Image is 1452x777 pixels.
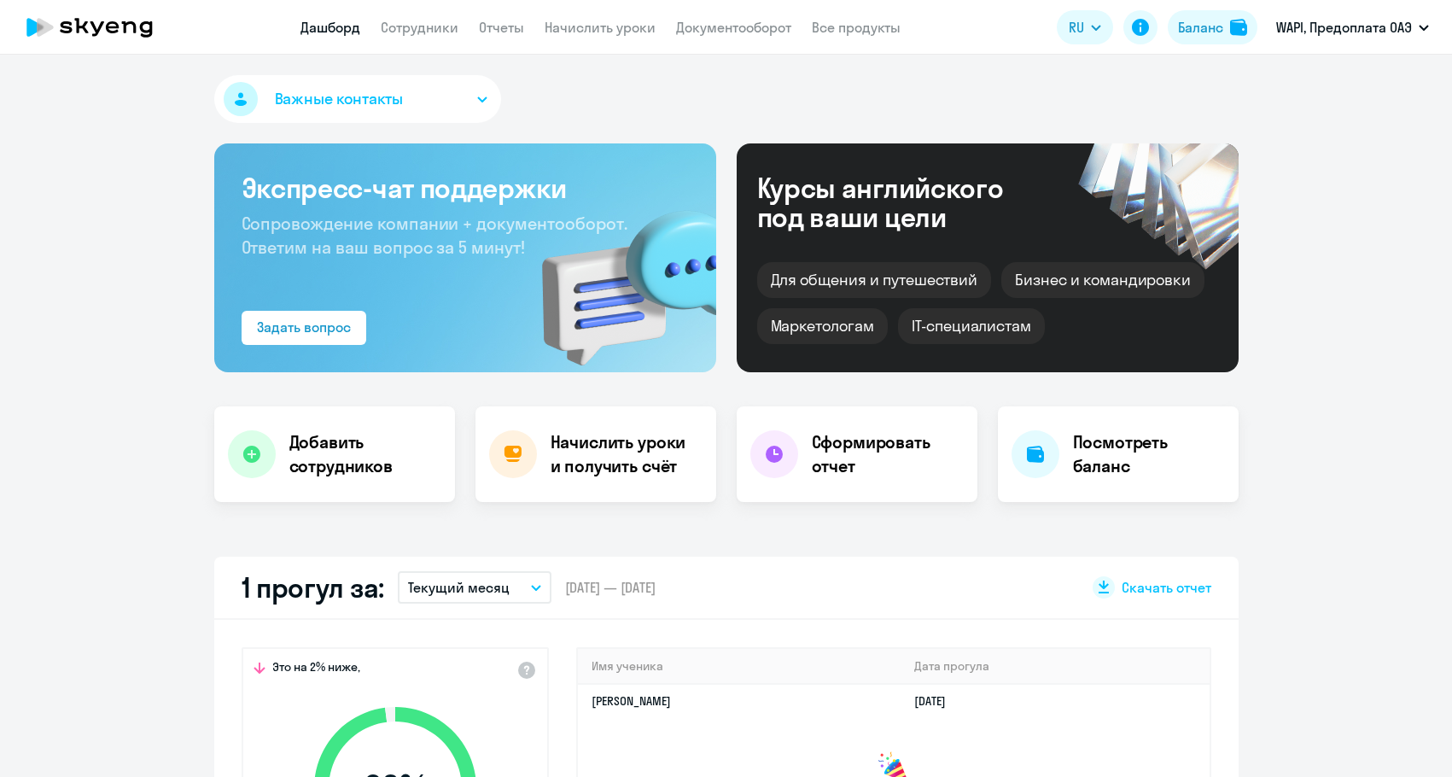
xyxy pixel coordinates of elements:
div: Задать вопрос [257,317,351,337]
span: [DATE] — [DATE] [565,578,656,597]
img: balance [1230,19,1247,36]
div: Баланс [1178,17,1223,38]
span: Сопровождение компании + документооборот. Ответим на ваш вопрос за 5 минут! [242,213,627,258]
p: WAPI, Предоплата ОАЭ [1276,17,1412,38]
p: Текущий месяц [408,577,510,598]
h4: Добавить сотрудников [289,430,441,478]
button: Задать вопрос [242,311,366,345]
button: WAPI, Предоплата ОАЭ [1268,7,1437,48]
h4: Начислить уроки и получить счёт [551,430,699,478]
button: Балансbalance [1168,10,1257,44]
span: Скачать отчет [1122,578,1211,597]
a: Документооборот [676,19,791,36]
a: Дашборд [300,19,360,36]
a: Начислить уроки [545,19,656,36]
span: Важные контакты [275,88,403,110]
h2: 1 прогул за: [242,570,384,605]
button: RU [1057,10,1113,44]
h3: Экспресс-чат поддержки [242,171,689,205]
a: [DATE] [914,693,959,709]
span: RU [1069,17,1084,38]
div: IT-специалистам [898,308,1045,344]
img: bg-img [517,180,716,372]
h4: Посмотреть баланс [1073,430,1225,478]
button: Важные контакты [214,75,501,123]
button: Текущий месяц [398,571,551,604]
span: Это на 2% ниже, [272,659,360,680]
a: Сотрудники [381,19,458,36]
h4: Сформировать отчет [812,430,964,478]
div: Курсы английского под ваши цели [757,173,1049,231]
th: Имя ученика [578,649,901,684]
a: Отчеты [479,19,524,36]
a: Все продукты [812,19,901,36]
div: Маркетологам [757,308,888,344]
div: Бизнес и командировки [1001,262,1204,298]
th: Дата прогула [901,649,1209,684]
a: [PERSON_NAME] [592,693,671,709]
div: Для общения и путешествий [757,262,992,298]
